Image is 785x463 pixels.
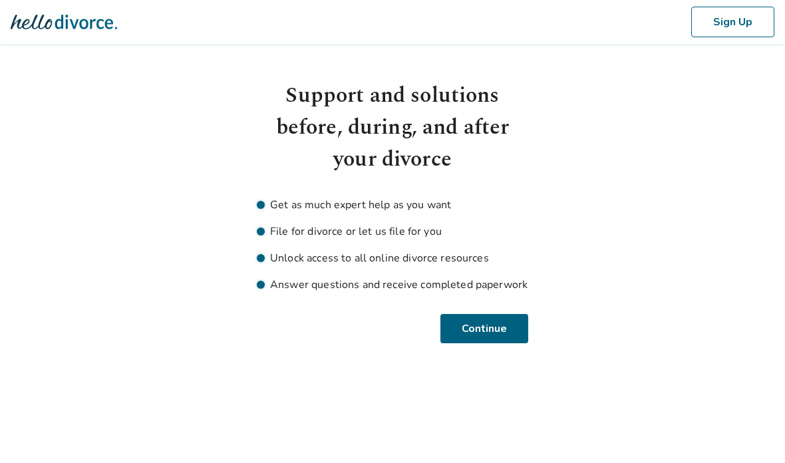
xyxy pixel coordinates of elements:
button: Continue [442,314,528,343]
li: File for divorce or let us file for you [257,224,528,239]
li: Unlock access to all online divorce resources [257,250,528,266]
li: Get as much expert help as you want [257,197,528,213]
li: Answer questions and receive completed paperwork [257,277,528,293]
h1: Support and solutions before, during, and after your divorce [257,80,528,176]
img: Hello Divorce Logo [11,9,117,35]
button: Sign Up [691,7,774,37]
